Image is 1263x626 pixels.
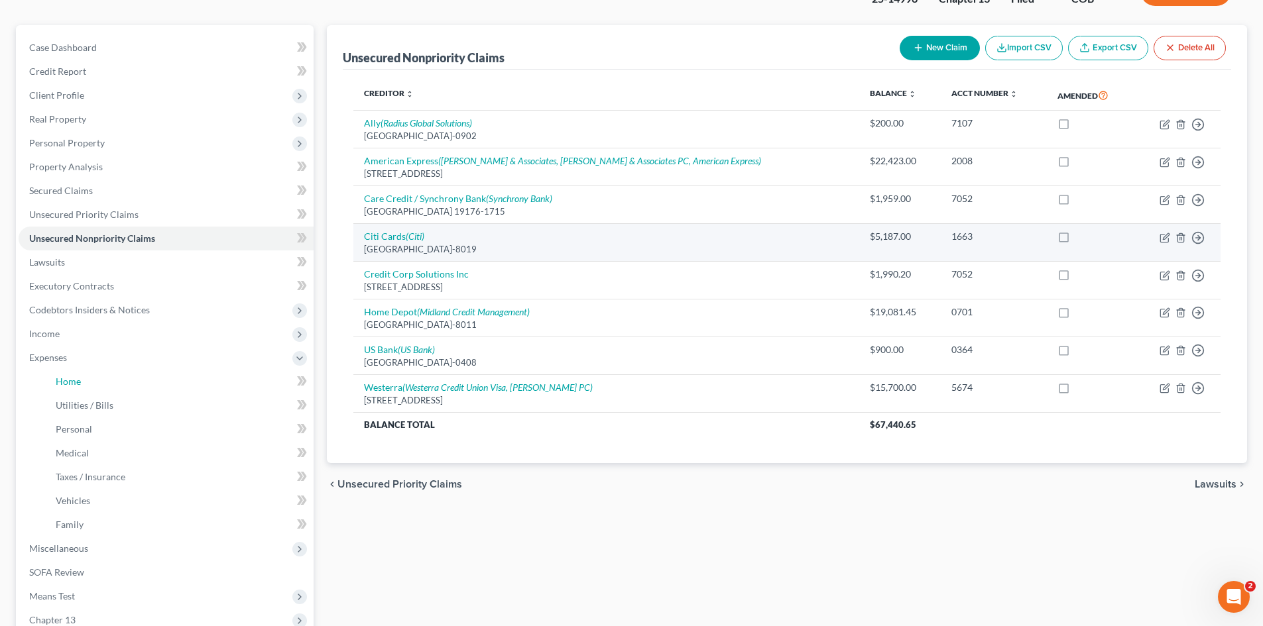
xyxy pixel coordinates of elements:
[870,305,930,319] div: $19,081.45
[417,306,530,317] i: (Midland Credit Management)
[29,137,105,148] span: Personal Property
[56,495,90,506] span: Vehicles
[870,154,930,168] div: $22,423.00
[29,209,139,220] span: Unsecured Priority Claims
[327,479,337,490] i: chevron_left
[29,89,84,101] span: Client Profile
[19,289,246,313] div: Attorney's Disclosure of Compensation
[951,117,1036,130] div: 7107
[29,352,67,363] span: Expenses
[364,382,593,393] a: Westerra(Westerra Credit Union Visa, [PERSON_NAME] PC)
[29,185,93,196] span: Secured Claims
[870,230,930,243] div: $5,187.00
[19,179,314,203] a: Secured Claims
[56,471,125,482] span: Taxes / Insurance
[364,306,530,317] a: Home Depot(Midland Credit Management)
[900,36,980,60] button: New Claim
[870,268,930,281] div: $1,990.20
[1068,36,1148,60] a: Export CSV
[27,30,103,42] img: logo
[402,382,593,393] i: (Westerra Credit Union Visa, [PERSON_NAME] PC)
[364,394,849,407] div: [STREET_ADDRESS]
[406,90,414,98] i: unfold_more
[1195,479,1236,490] span: Lawsuits
[27,319,222,333] div: Adding Income
[1236,479,1247,490] i: chevron_right
[398,344,435,355] i: (US Bank)
[29,446,59,456] span: Home
[27,117,239,139] p: How can we help?
[177,413,265,466] button: Help
[438,155,761,166] i: ([PERSON_NAME] & Associates, [PERSON_NAME] & Associates PC, American Express)
[951,305,1036,319] div: 0701
[29,42,97,53] span: Case Dashboard
[951,268,1036,281] div: 7052
[228,21,252,45] div: Close
[1010,90,1018,98] i: unfold_more
[29,161,103,172] span: Property Analysis
[29,566,84,578] span: SOFA Review
[364,344,435,355] a: US Bank(US Bank)
[29,256,65,268] span: Lawsuits
[45,465,314,489] a: Taxes / Insurance
[19,250,314,274] a: Lawsuits
[951,381,1036,394] div: 5674
[27,181,221,195] div: We typically reply in a few hours
[1218,581,1250,613] iframe: Intercom live chat
[29,328,60,339] span: Income
[353,413,859,437] th: Balance Total
[406,231,424,242] i: (Citi)
[364,130,849,142] div: [GEOGRAPHIC_DATA]-0902
[908,90,916,98] i: unfold_more
[364,168,849,180] div: [STREET_ADDRESS]
[27,256,222,284] div: Statement of Financial Affairs - Payments Made in the Last 90 days
[337,479,462,490] span: Unsecured Priority Claims
[29,304,150,315] span: Codebtors Insiders & Notices
[29,233,155,244] span: Unsecured Nonpriority Claims
[45,417,314,441] a: Personal
[19,338,246,362] div: Amendments
[45,513,314,537] a: Family
[56,423,92,435] span: Personal
[870,192,930,205] div: $1,959.00
[27,343,222,357] div: Amendments
[13,156,252,206] div: Send us a messageWe typically reply in a few hours
[985,36,1063,60] button: Import CSV
[364,243,849,256] div: [GEOGRAPHIC_DATA]-8019
[870,343,930,356] div: $900.00
[19,227,314,250] a: Unsecured Nonpriority Claims
[45,370,314,393] a: Home
[486,193,552,204] i: (Synchrony Bank)
[364,155,761,166] a: American Express([PERSON_NAME] & Associates, [PERSON_NAME] & Associates PC, American Express)
[1047,80,1134,111] th: Amended
[45,441,314,465] a: Medical
[19,36,314,60] a: Case Dashboard
[19,250,246,289] div: Statement of Financial Affairs - Payments Made in the Last 90 days
[88,413,176,466] button: Messages
[870,381,930,394] div: $15,700.00
[364,268,469,280] a: Credit Corp Solutions Inc
[19,203,314,227] a: Unsecured Priority Claims
[951,343,1036,356] div: 0364
[45,489,314,513] a: Vehicles
[180,21,207,48] img: Profile image for James
[56,447,89,458] span: Medical
[29,280,114,291] span: Executory Contracts
[327,479,462,490] button: chevron_left Unsecured Priority Claims
[27,167,221,181] div: Send us a message
[29,614,76,625] span: Chapter 13
[19,60,314,83] a: Credit Report
[27,294,222,308] div: Attorney's Disclosure of Compensation
[56,376,81,387] span: Home
[56,519,84,530] span: Family
[364,88,414,98] a: Creditor unfold_more
[364,281,849,293] div: [STREET_ADDRESS]
[29,113,86,125] span: Real Property
[364,319,849,331] div: [GEOGRAPHIC_DATA]-8011
[1245,581,1256,592] span: 2
[1195,479,1247,490] button: Lawsuits chevron_right
[19,155,314,179] a: Property Analysis
[155,21,182,48] img: Profile image for Emma
[210,446,231,456] span: Help
[951,230,1036,243] div: 1663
